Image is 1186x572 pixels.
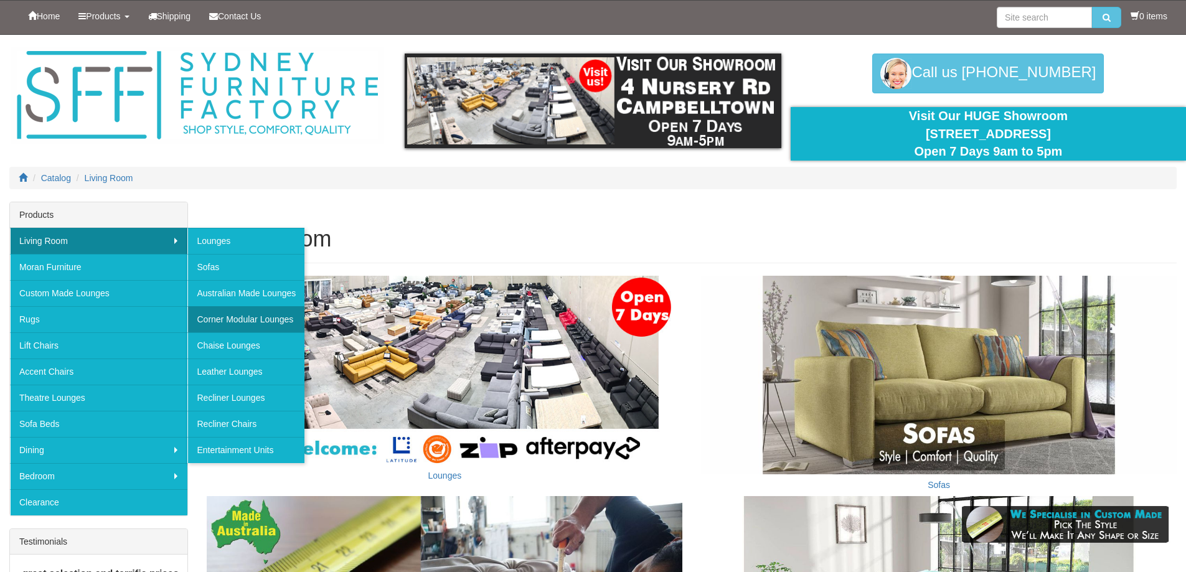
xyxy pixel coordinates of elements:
[10,202,187,228] div: Products
[187,385,304,411] a: Recliner Lounges
[19,1,69,32] a: Home
[10,489,187,515] a: Clearance
[218,11,261,21] span: Contact Us
[187,359,304,385] a: Leather Lounges
[37,11,60,21] span: Home
[10,254,187,280] a: Moran Furniture
[10,437,187,463] a: Dining
[428,471,462,481] a: Lounges
[10,306,187,332] a: Rugs
[187,254,304,280] a: Sofas
[10,280,187,306] a: Custom Made Lounges
[10,359,187,385] a: Accent Chairs
[187,332,304,359] a: Chaise Lounges
[1131,10,1167,22] li: 0 items
[207,276,682,465] img: Lounges
[10,228,187,254] a: Living Room
[928,480,950,490] a: Sofas
[187,228,304,254] a: Lounges
[187,437,304,463] a: Entertainment Units
[701,276,1177,474] img: Sofas
[997,7,1092,28] input: Site search
[10,411,187,437] a: Sofa Beds
[207,227,1177,251] h1: Living Room
[157,11,191,21] span: Shipping
[10,385,187,411] a: Theatre Lounges
[187,280,304,306] a: Australian Made Lounges
[187,411,304,437] a: Recliner Chairs
[139,1,200,32] a: Shipping
[800,107,1177,161] div: Visit Our HUGE Showroom [STREET_ADDRESS] Open 7 Days 9am to 5pm
[405,54,781,148] img: showroom.gif
[10,463,187,489] a: Bedroom
[41,173,71,183] a: Catalog
[11,47,384,144] img: Sydney Furniture Factory
[85,173,133,183] a: Living Room
[69,1,138,32] a: Products
[10,529,187,555] div: Testimonials
[10,332,187,359] a: Lift Chairs
[200,1,270,32] a: Contact Us
[187,306,304,332] a: Corner Modular Lounges
[86,11,120,21] span: Products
